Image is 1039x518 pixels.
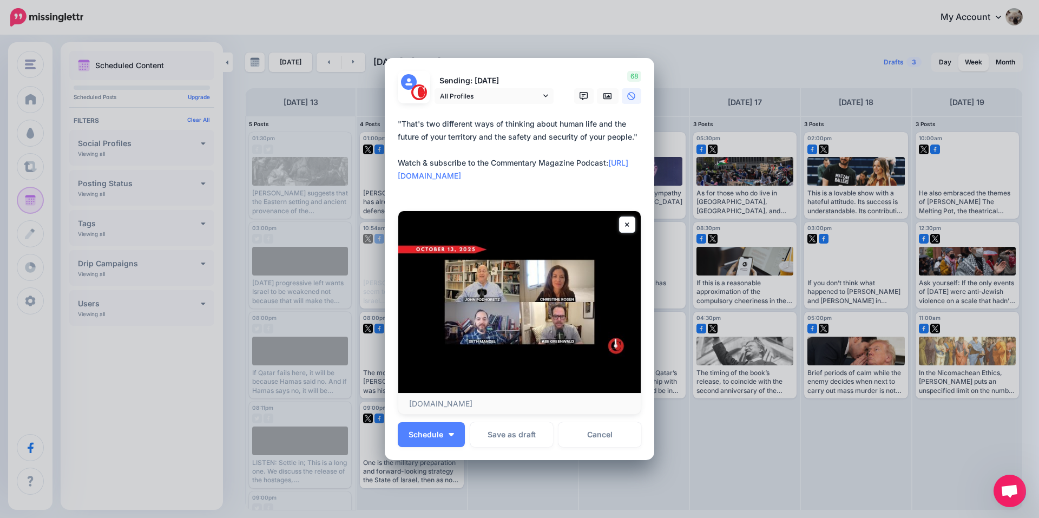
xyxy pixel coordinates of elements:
span: All Profiles [440,90,541,102]
button: Schedule [398,422,465,447]
span: 68 [627,71,641,82]
a: All Profiles [435,88,554,104]
button: Save as draft [470,422,553,447]
p: Sending: [DATE] [435,75,554,87]
img: arrow-down-white.png [449,433,454,436]
div: "That's two different ways of thinking about human life and the future of your territory and the ... [398,117,647,182]
p: [DOMAIN_NAME] [409,399,630,409]
a: Cancel [558,422,641,447]
img: user_default_image.png [401,74,417,90]
img: 291864331_468958885230530_187971914351797662_n-bsa127305.png [411,84,427,100]
span: Schedule [409,431,443,438]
